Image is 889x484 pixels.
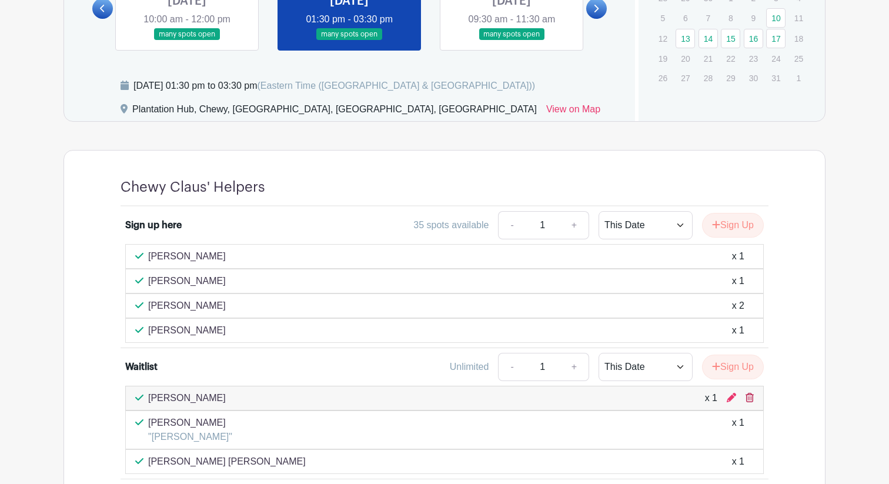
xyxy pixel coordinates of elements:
[148,299,226,313] p: [PERSON_NAME]
[744,29,763,48] a: 16
[766,69,786,87] p: 31
[546,102,600,121] a: View on Map
[653,49,673,68] p: 19
[132,102,537,121] div: Plantation Hub, Chewy, [GEOGRAPHIC_DATA], [GEOGRAPHIC_DATA], [GEOGRAPHIC_DATA]
[653,69,673,87] p: 26
[744,9,763,27] p: 9
[676,29,695,48] a: 13
[498,211,525,239] a: -
[148,249,226,263] p: [PERSON_NAME]
[789,49,808,68] p: 25
[676,69,695,87] p: 27
[148,274,226,288] p: [PERSON_NAME]
[732,299,744,313] div: x 2
[721,69,740,87] p: 29
[148,455,306,469] p: [PERSON_NAME] [PERSON_NAME]
[413,218,489,232] div: 35 spots available
[450,360,489,374] div: Unlimited
[766,29,786,48] a: 17
[676,49,695,68] p: 20
[732,455,744,469] div: x 1
[702,355,764,379] button: Sign Up
[732,323,744,338] div: x 1
[698,29,718,48] a: 14
[721,9,740,27] p: 8
[744,49,763,68] p: 23
[766,49,786,68] p: 24
[789,29,808,48] p: 18
[698,9,718,27] p: 7
[705,391,717,405] div: x 1
[125,218,182,232] div: Sign up here
[133,79,535,93] div: [DATE] 01:30 pm to 03:30 pm
[498,353,525,381] a: -
[789,69,808,87] p: 1
[560,211,589,239] a: +
[698,69,718,87] p: 28
[148,323,226,338] p: [PERSON_NAME]
[560,353,589,381] a: +
[744,69,763,87] p: 30
[702,213,764,238] button: Sign Up
[766,8,786,28] a: 10
[789,9,808,27] p: 11
[148,416,232,430] p: [PERSON_NAME]
[257,81,535,91] span: (Eastern Time ([GEOGRAPHIC_DATA] & [GEOGRAPHIC_DATA]))
[676,9,695,27] p: 6
[721,49,740,68] p: 22
[732,416,744,444] div: x 1
[148,430,232,444] p: "[PERSON_NAME]"
[732,249,744,263] div: x 1
[148,391,226,405] p: [PERSON_NAME]
[653,9,673,27] p: 5
[121,179,265,196] h4: Chewy Claus' Helpers
[698,49,718,68] p: 21
[653,29,673,48] p: 12
[721,29,740,48] a: 15
[125,360,158,374] div: Waitlist
[732,274,744,288] div: x 1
